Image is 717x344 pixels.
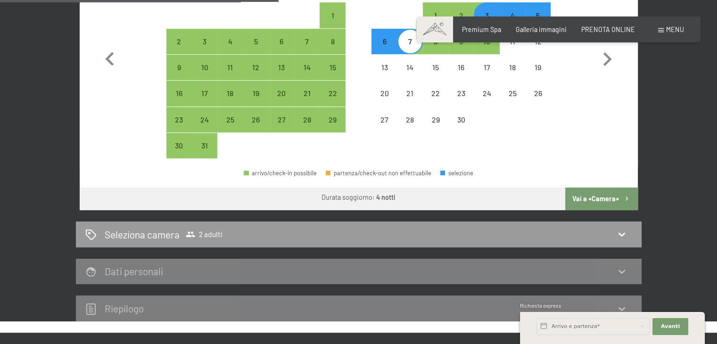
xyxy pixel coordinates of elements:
div: 10 [193,64,216,87]
div: arrivo/check-in non effettuabile [474,81,499,106]
div: Sat Apr 11 2026 [500,29,525,54]
div: 2 [167,38,191,61]
div: Mon Apr 27 2026 [371,107,397,132]
div: Sat Mar 14 2026 [294,55,320,80]
div: 23 [449,90,473,113]
div: Sun Mar 15 2026 [320,55,345,80]
div: Thu Mar 05 2026 [243,29,269,54]
div: arrivo/check-in possibile [192,55,217,80]
div: 30 [167,142,191,165]
div: Wed Apr 15 2026 [423,55,448,80]
div: Sun Apr 05 2026 [525,2,551,28]
div: arrivo/check-in non effettuabile [500,55,525,80]
span: Avanti [661,323,680,330]
div: Mon Mar 16 2026 [166,81,192,106]
div: 3 [475,12,498,35]
div: 22 [321,90,344,113]
div: 9 [167,64,191,87]
div: 27 [372,116,396,139]
div: 17 [475,64,498,87]
div: arrivo/check-in possibile [217,107,243,132]
div: Sat Mar 07 2026 [294,29,320,54]
div: arrivo/check-in possibile [423,2,448,28]
div: arrivo/check-in possibile [294,107,320,132]
div: Wed Mar 18 2026 [217,81,243,106]
div: arrivo/check-in possibile [243,81,269,106]
div: Mon Apr 20 2026 [371,81,397,106]
div: Durata soggiorno: [321,193,396,202]
div: arrivo/check-in possibile [243,29,269,54]
div: 14 [295,64,319,87]
div: 28 [398,116,422,139]
div: 16 [167,90,191,113]
div: arrivo/check-in possibile [217,81,243,106]
div: Tue Mar 31 2026 [192,133,217,158]
div: Sat Apr 04 2026 [500,2,525,28]
div: arrivo/check-in non effettuabile [397,107,423,132]
div: Tue Apr 21 2026 [397,81,423,106]
h2: Seleziona camera [105,228,180,241]
div: arrivo/check-in possibile [269,29,294,54]
div: arrivo/check-in non effettuabile [371,107,397,132]
div: 26 [526,90,550,113]
div: arrivo/check-in non effettuabile [423,107,448,132]
div: arrivo/check-in possibile [269,55,294,80]
div: Fri Mar 27 2026 [269,107,294,132]
div: Sun Apr 12 2026 [525,29,551,54]
div: Fri Mar 06 2026 [269,29,294,54]
div: arrivo/check-in possibile [320,55,345,80]
div: 22 [424,90,447,113]
div: arrivo/check-in possibile [166,29,192,54]
div: arrivo/check-in possibile [217,55,243,80]
div: Wed Mar 04 2026 [217,29,243,54]
div: arrivo/check-in possibile [166,81,192,106]
div: Thu Mar 26 2026 [243,107,269,132]
a: Galleria immagini [516,25,567,33]
div: Sun Apr 19 2026 [525,55,551,80]
div: arrivo/check-in possibile [269,107,294,132]
button: Vai a «Camera» [565,188,637,210]
div: arrivo/check-in non effettuabile [474,55,499,80]
div: arrivo/check-in possibile [166,107,192,132]
div: 17 [193,90,216,113]
div: arrivo/check-in non effettuabile [448,81,474,106]
div: arrivo/check-in possibile [217,29,243,54]
div: 1 [424,12,447,35]
div: 4 [501,12,524,35]
div: Thu Apr 30 2026 [448,107,474,132]
div: arrivo/check-in possibile [166,55,192,80]
div: 19 [526,64,550,87]
div: 15 [424,64,447,87]
div: 5 [526,12,550,35]
div: arrivo/check-in possibile [500,2,525,28]
div: Fri Mar 20 2026 [269,81,294,106]
div: Wed Apr 01 2026 [423,2,448,28]
b: 4 notti [376,193,396,201]
span: 2 adulti [186,229,223,239]
div: Tue Mar 17 2026 [192,81,217,106]
div: arrivo/check-in non effettuabile [423,81,448,106]
div: arrivo/check-in possibile [320,81,345,106]
div: 6 [372,38,396,61]
div: 20 [270,90,293,113]
div: arrivo/check-in non effettuabile [525,55,551,80]
div: 25 [501,90,524,113]
div: 10 [475,38,498,61]
div: 20 [372,90,396,113]
div: Tue Apr 28 2026 [397,107,423,132]
div: Wed Apr 29 2026 [423,107,448,132]
div: 24 [475,90,498,113]
div: arrivo/check-in possibile [397,29,423,54]
div: arrivo/check-in possibile [294,29,320,54]
div: Sun Apr 26 2026 [525,81,551,106]
div: Mon Mar 02 2026 [166,29,192,54]
div: Sat Mar 21 2026 [294,81,320,106]
h2: Riepilogo [105,303,144,314]
div: 11 [218,64,242,87]
div: Thu Apr 16 2026 [448,55,474,80]
div: arrivo/check-in possibile [371,29,397,54]
div: arrivo/check-in non effettuabile [448,55,474,80]
div: Fri Apr 17 2026 [474,55,499,80]
div: 3 [193,38,216,61]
